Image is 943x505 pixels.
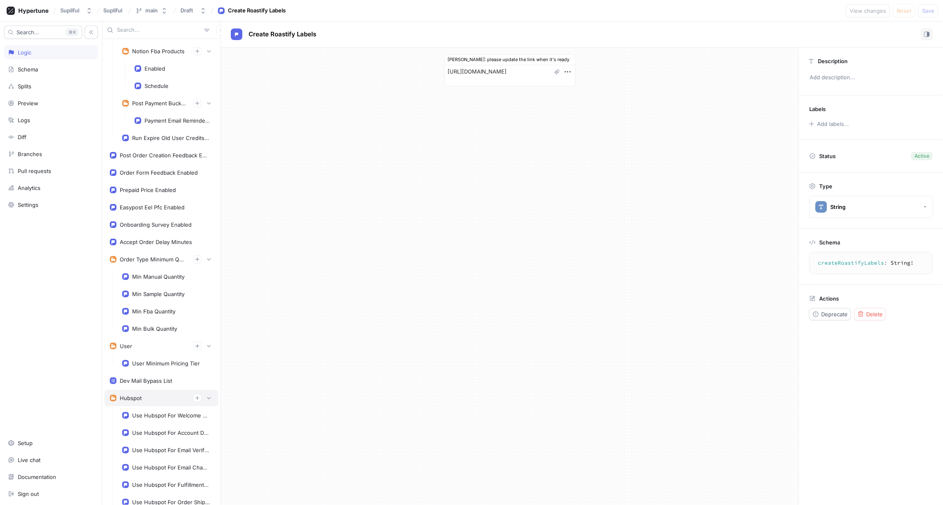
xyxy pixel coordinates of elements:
[120,187,176,193] div: Prepaid Price Enabled
[18,49,31,56] div: Logic
[18,134,26,140] div: Diff
[809,308,851,320] button: Deprecate
[18,66,38,73] div: Schema
[819,295,839,302] p: Actions
[819,150,836,162] p: Status
[120,169,198,176] div: Order Form Feedback Enabled
[132,325,177,332] div: Min Bulk Quantity
[918,4,938,17] button: Save
[228,7,286,15] div: Create Roastify Labels
[18,83,31,90] div: Splits
[132,412,210,419] div: Use Hubspot For Welcome After Verification
[17,30,39,35] span: Search...
[813,256,929,270] textarea: createRoastifyLabels: String!
[120,256,187,263] div: Order Type Minimum Quantities
[809,106,826,112] p: Labels
[18,440,33,446] div: Setup
[132,481,210,488] div: Use Hubspot For Fulfillment Rejected
[120,152,210,159] div: Post Order Creation Feedback Enabled
[18,457,40,463] div: Live chat
[806,71,936,85] p: Add description...
[132,48,185,55] div: Notion Fba Products
[821,312,848,317] span: Deprecate
[103,7,122,13] span: Supliful
[132,100,187,107] div: Post Payment Buckets
[819,239,840,246] p: Schema
[18,491,39,497] div: Sign out
[132,308,175,315] div: Min Fba Quantity
[120,204,185,211] div: Easypost Eel Pfc Enabled
[18,168,51,174] div: Pull requests
[897,8,911,13] span: Reset
[132,135,210,141] div: Run Expire Old User Credits Cron
[66,28,78,36] div: K
[132,291,185,297] div: Min Sample Quantity
[846,4,890,17] button: View changes
[854,308,886,320] button: Delete
[850,8,886,13] span: View changes
[817,121,849,127] div: Add labels...
[809,196,933,218] button: String
[120,395,142,401] div: Hubspot
[145,83,168,89] div: Schedule
[120,221,192,228] div: Onboarding Survey Enabled
[132,360,200,367] div: User Minimum Pricing Tier
[120,343,132,349] div: User
[818,58,848,64] p: Description
[18,151,42,157] div: Branches
[18,185,40,191] div: Analytics
[120,377,172,384] div: Dev Mail Bypass List
[60,7,79,14] div: Supliful
[132,429,210,436] div: Use Hubspot For Account Deactivation
[4,470,98,484] a: Documentation
[830,204,846,211] div: String
[177,4,210,17] button: Draft
[117,26,201,34] input: Search...
[145,65,165,72] div: Enabled
[819,183,832,190] p: Type
[806,119,851,129] button: Add labels...
[18,202,38,208] div: Settings
[4,26,82,39] button: Search...K
[915,152,929,160] div: Active
[132,273,185,280] div: Min Manual Quantity
[866,312,883,317] span: Delete
[57,4,96,17] button: Supliful
[18,100,38,107] div: Preview
[249,31,316,38] span: Create Roastify Labels
[132,447,210,453] div: Use Hubspot For Email Verification
[444,54,576,65] div: [PERSON_NAME]: please update the link when it's ready
[180,7,193,14] div: Draft
[18,474,56,480] div: Documentation
[18,117,30,123] div: Logs
[893,4,915,17] button: Reset
[132,4,171,17] button: main
[132,464,210,471] div: Use Hubspot For Email Change
[922,8,934,13] span: Save
[145,7,158,14] div: main
[444,65,576,86] textarea: [URL][DOMAIN_NAME]
[145,117,210,124] div: Payment Email Reminders Enabled
[120,239,192,245] div: Accept Order Delay Minutes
